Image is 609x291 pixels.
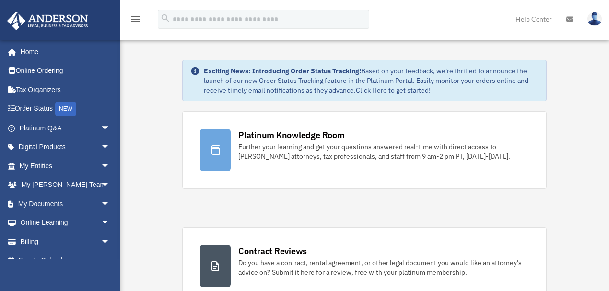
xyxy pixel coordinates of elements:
[101,138,120,157] span: arrow_drop_down
[7,99,125,119] a: Order StatusNEW
[587,12,602,26] img: User Pic
[55,102,76,116] div: NEW
[160,13,171,23] i: search
[204,67,361,75] strong: Exciting News: Introducing Order Status Tracking!
[101,118,120,138] span: arrow_drop_down
[7,232,125,251] a: Billingarrow_drop_down
[101,175,120,195] span: arrow_drop_down
[7,194,125,213] a: My Documentsarrow_drop_down
[238,245,307,257] div: Contract Reviews
[129,17,141,25] a: menu
[7,175,125,195] a: My [PERSON_NAME] Teamarrow_drop_down
[101,156,120,176] span: arrow_drop_down
[204,66,539,95] div: Based on your feedback, we're thrilled to announce the launch of our new Order Status Tracking fe...
[238,258,529,277] div: Do you have a contract, rental agreement, or other legal document you would like an attorney's ad...
[7,138,125,157] a: Digital Productsarrow_drop_down
[7,42,120,61] a: Home
[7,61,125,81] a: Online Ordering
[7,251,125,270] a: Events Calendar
[356,86,431,94] a: Click Here to get started!
[101,232,120,252] span: arrow_drop_down
[238,142,529,161] div: Further your learning and get your questions answered real-time with direct access to [PERSON_NAM...
[129,13,141,25] i: menu
[7,156,125,175] a: My Entitiesarrow_drop_down
[101,213,120,233] span: arrow_drop_down
[7,118,125,138] a: Platinum Q&Aarrow_drop_down
[101,194,120,214] span: arrow_drop_down
[4,12,91,30] img: Anderson Advisors Platinum Portal
[7,80,125,99] a: Tax Organizers
[7,213,125,233] a: Online Learningarrow_drop_down
[238,129,345,141] div: Platinum Knowledge Room
[182,111,547,189] a: Platinum Knowledge Room Further your learning and get your questions answered real-time with dire...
